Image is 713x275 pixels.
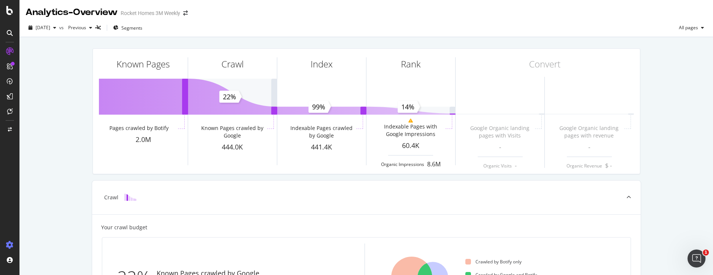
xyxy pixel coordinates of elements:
iframe: Intercom live chat [688,250,706,268]
div: Known Pages [117,58,170,70]
div: Crawl [221,58,244,70]
div: Pages crawled by Botify [109,124,169,132]
div: Known Pages crawled by Google [199,124,266,139]
div: Rocket Homes 3M Weekly [121,9,180,17]
div: Analytics - Overview [25,6,118,19]
div: 60.4K [366,141,455,151]
button: Previous [65,22,95,34]
span: All pages [676,24,698,31]
span: Previous [65,24,86,31]
div: Crawled by Botify only [465,259,522,265]
button: Segments [110,22,145,34]
button: All pages [676,22,707,34]
div: Indexable Pages crawled by Google [288,124,355,139]
div: 444.0K [188,142,277,152]
span: 2025 Jul. 4th [36,24,50,31]
span: Segments [121,25,142,31]
button: [DATE] [25,22,59,34]
div: Crawl [104,194,118,201]
div: 8.6M [427,160,441,169]
div: Organic Impressions [381,161,424,167]
div: Your crawl budget [101,224,147,231]
div: Rank [401,58,421,70]
div: 2.0M [99,135,188,145]
div: arrow-right-arrow-left [183,10,188,16]
div: Index [311,58,333,70]
div: Indexable Pages with Google Impressions [377,123,444,138]
span: 1 [703,250,709,256]
div: 441.4K [277,142,366,152]
span: vs [59,24,65,31]
img: block-icon [124,194,136,201]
